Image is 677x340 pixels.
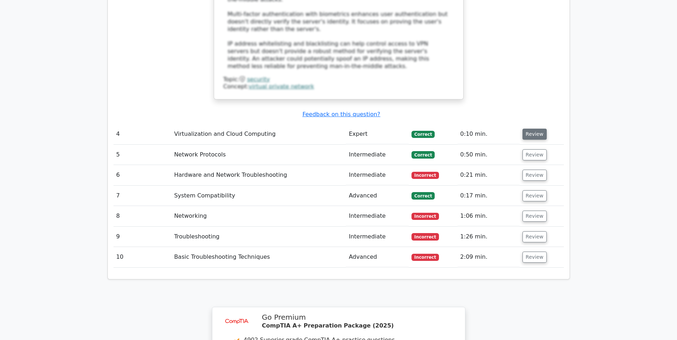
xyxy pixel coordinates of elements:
td: 0:21 min. [458,165,520,185]
span: Incorrect [411,254,439,261]
td: 10 [113,247,171,267]
td: Hardware and Network Troubleshooting [171,165,346,185]
a: virtual private network [249,83,314,90]
button: Review [522,149,547,160]
a: security [247,76,270,83]
td: Virtualization and Cloud Computing [171,124,346,144]
button: Review [522,231,547,242]
td: 0:50 min. [458,145,520,165]
td: 2:09 min. [458,247,520,267]
button: Review [522,190,547,201]
td: 5 [113,145,171,165]
div: Topic: [223,76,454,83]
td: 6 [113,165,171,185]
td: Basic Troubleshooting Techniques [171,247,346,267]
button: Review [522,170,547,181]
span: Incorrect [411,213,439,220]
td: Expert [346,124,409,144]
a: Feedback on this question? [302,111,380,118]
td: Intermediate [346,165,409,185]
td: Intermediate [346,145,409,165]
td: Networking [171,206,346,226]
span: Incorrect [411,233,439,240]
td: Network Protocols [171,145,346,165]
td: Troubleshooting [171,227,346,247]
button: Review [522,129,547,140]
td: System Compatibility [171,186,346,206]
td: 4 [113,124,171,144]
div: Concept: [223,83,454,91]
td: 9 [113,227,171,247]
td: Intermediate [346,206,409,226]
button: Review [522,211,547,222]
td: 7 [113,186,171,206]
td: 8 [113,206,171,226]
span: Correct [411,151,435,158]
td: 0:17 min. [458,186,520,206]
td: Advanced [346,247,409,267]
span: Incorrect [411,172,439,179]
button: Review [522,252,547,263]
td: 1:26 min. [458,227,520,247]
td: 0:10 min. [458,124,520,144]
span: Correct [411,131,435,138]
td: Advanced [346,186,409,206]
td: Intermediate [346,227,409,247]
td: 1:06 min. [458,206,520,226]
span: Correct [411,192,435,199]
